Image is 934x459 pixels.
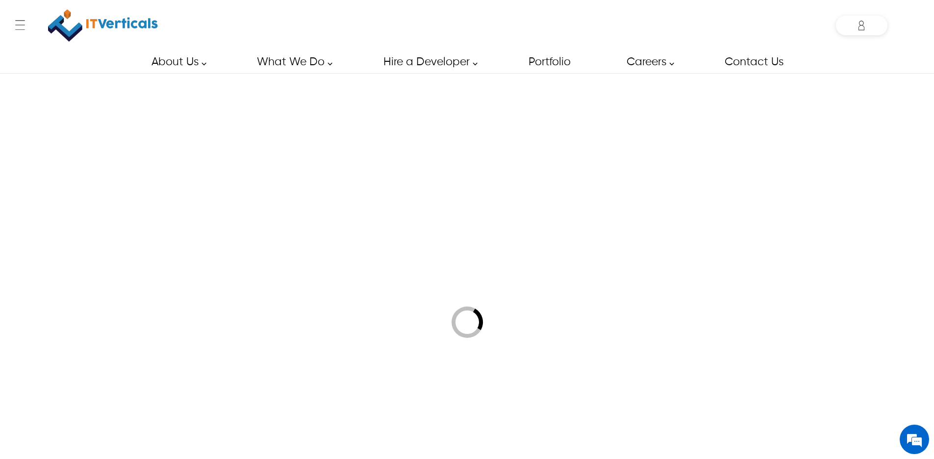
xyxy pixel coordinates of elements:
img: IT Verticals Inc [48,5,158,46]
img: salesiqlogo_leal7QplfZFryJ6FIlVepeu7OftD7mt8q6exU6-34PB8prfIgodN67KcxXM9Y7JQ_.png [68,257,75,263]
a: Contact Us [713,51,794,73]
a: IT Verticals Inc [47,5,159,46]
a: About Us [140,51,212,73]
span: We are offline. Please leave us a message. [21,124,171,223]
a: Hire a Developer [372,51,483,73]
em: Submit [144,302,178,315]
div: Minimize live chat window [161,5,184,28]
textarea: Type your message and click 'Submit' [5,268,187,302]
div: Leave a message [51,55,165,68]
a: Portfolio [517,51,581,73]
a: Careers [615,51,680,73]
em: Driven by SalesIQ [77,257,125,264]
img: logo_Zg8I0qSkbAqR2WFHt3p6CTuqpyXMFPubPcD2OT02zFN43Cy9FUNNG3NEPhM_Q1qe_.png [17,59,41,64]
a: What We Do [246,51,338,73]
